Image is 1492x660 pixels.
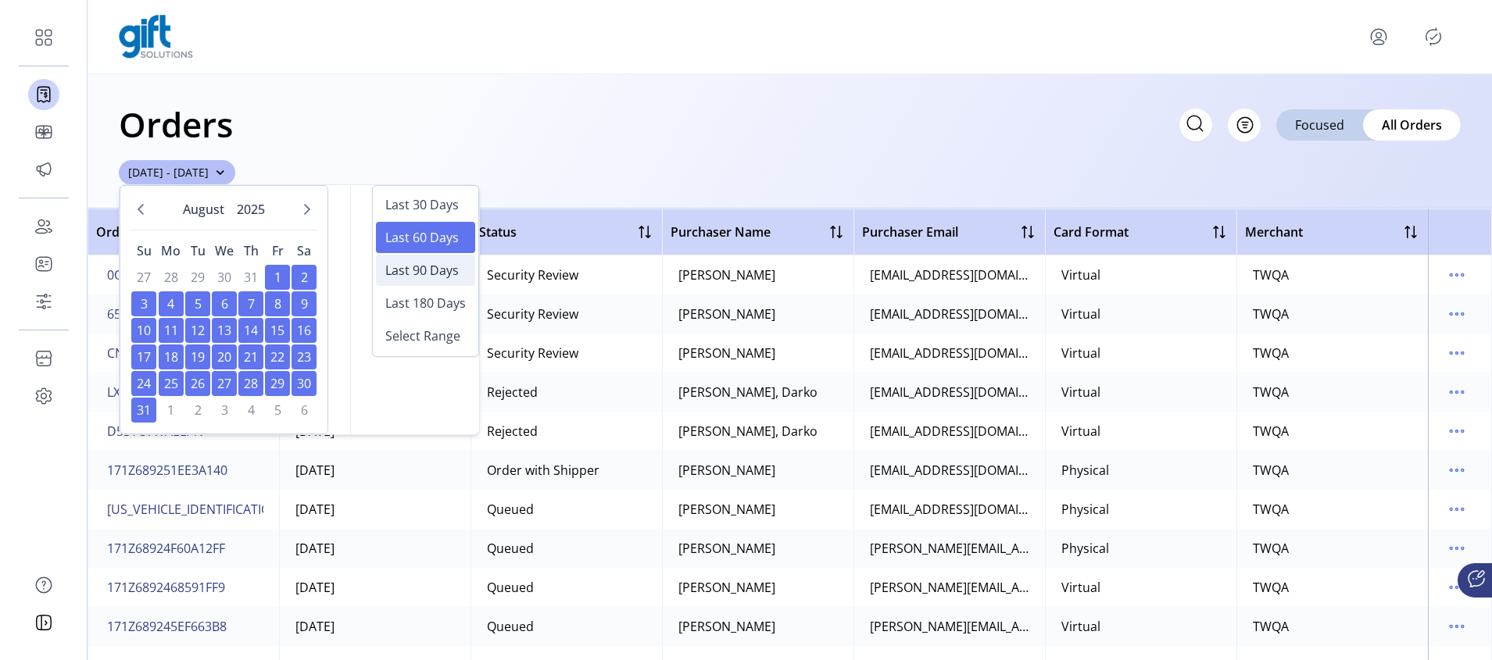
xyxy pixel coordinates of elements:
button: menu [1444,458,1469,483]
span: Sa [297,242,311,259]
td: 2 [292,265,317,290]
button: 171Z689245EF663B8 [104,614,230,639]
li: Select Range [376,320,475,351]
td: 20 [212,344,237,369]
span: 3 [131,291,156,316]
div: Queued [487,617,534,636]
div: [PERSON_NAME][EMAIL_ADDRESS][DOMAIN_NAME] [870,578,1029,597]
div: [EMAIL_ADDRESS][DOMAIN_NAME] [870,266,1029,284]
button: [DATE] - [DATE] [119,160,235,185]
span: We [215,242,234,259]
span: Th [244,242,259,259]
span: 22 [265,344,290,369]
td: 29 [265,371,290,396]
td: 24 [131,371,156,396]
span: 8 [265,291,290,316]
td: 7 [238,291,263,316]
button: menu [1444,301,1469,326]
div: [PERSON_NAME] [678,266,775,284]
div: Virtual [1061,344,1100,362]
div: [PERSON_NAME], Darko [678,422,818,441]
td: 21 [238,344,263,369]
button: Previous Month [130,198,152,220]
div: Security Review [487,344,578,362]
td: 10 [131,318,156,343]
div: Virtual [1061,383,1100,401]
div: [EMAIL_ADDRESS][DOMAIN_NAME] [870,383,1029,401]
td: 4 [238,398,263,423]
button: LXP2XWRA80YZ [104,380,201,405]
td: 19 [185,344,210,369]
div: TWQA [1253,344,1289,362]
span: 171Z68924F60A12FF [107,539,225,558]
button: Next Month [296,198,318,220]
td: 1 [265,265,290,290]
button: menu [1444,497,1469,522]
li: Last 60 Days [376,222,475,253]
div: TWQA [1253,500,1289,519]
td: 28 [158,265,184,290]
span: Last 180 Days [385,294,466,312]
div: [PERSON_NAME] [678,578,775,597]
span: 14 [238,318,263,343]
span: 11 [159,318,184,343]
span: 171Z6892468591FF9 [107,578,225,597]
div: Physical [1061,500,1109,519]
span: 9 [292,291,317,316]
span: 25 [159,371,184,396]
div: Order with Shipper [487,461,599,480]
div: [PERSON_NAME][EMAIL_ADDRESS][DOMAIN_NAME] [870,539,1029,558]
td: 30 [212,265,237,290]
button: menu [1444,341,1469,366]
span: Order Number [96,223,185,241]
div: Virtual [1061,422,1100,441]
span: Card Format [1054,223,1129,241]
button: 171Z68924F60A12FF [104,536,228,561]
div: [PERSON_NAME] [678,539,775,558]
span: Merchant [1245,223,1303,241]
div: TWQA [1253,305,1289,323]
div: [EMAIL_ADDRESS][DOMAIN_NAME] [870,422,1029,441]
span: All Orders [1382,116,1442,134]
div: TWQA [1253,578,1289,597]
td: 30 [292,371,317,396]
button: CNWGQMA7LATI [104,341,208,366]
span: 15 [265,318,290,343]
button: Choose Year [234,195,268,223]
td: 5 [265,398,290,423]
div: [PERSON_NAME] [678,305,775,323]
span: 27 [212,371,237,396]
span: Purchaser Email [862,223,958,241]
td: 13 [212,318,237,343]
span: 171Z689251EE3A140 [107,461,227,480]
span: Su [137,242,152,259]
span: 28 [238,371,263,396]
div: [EMAIL_ADDRESS][DOMAIN_NAME] [870,344,1029,362]
span: Fr [272,242,284,259]
td: [DATE] [279,529,470,568]
div: TWQA [1253,539,1289,558]
td: 29 [185,265,210,290]
td: 27 [131,265,156,290]
td: 4 [158,291,184,316]
div: Queued [487,539,534,558]
div: TWQA [1253,617,1289,636]
div: [PERSON_NAME] [678,500,775,519]
div: [EMAIL_ADDRESS][DOMAIN_NAME] [870,305,1029,323]
span: [DATE] - [DATE] [128,164,209,180]
button: Filter Button [1228,109,1261,141]
button: menu [1366,24,1391,49]
td: [DATE] [279,607,470,646]
span: 171Z689245EF663B8 [107,617,227,636]
span: Mo [161,242,181,259]
button: menu [1444,262,1469,287]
